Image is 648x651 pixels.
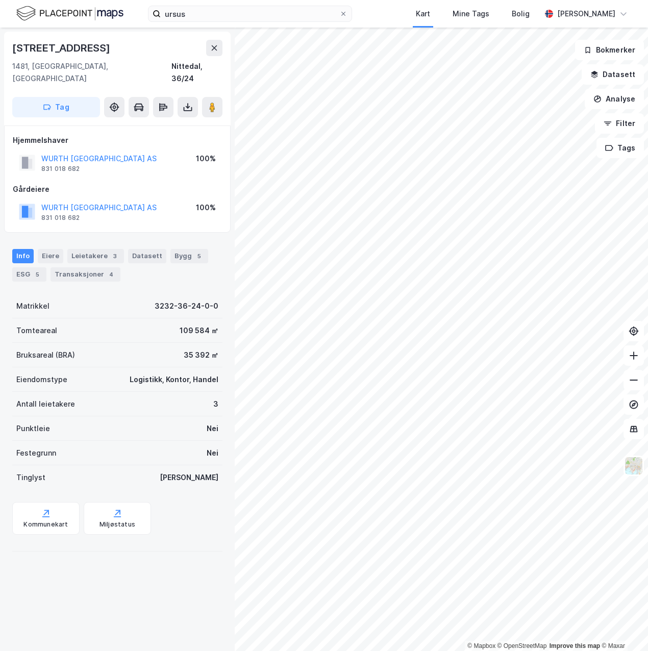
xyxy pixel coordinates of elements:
div: 3 [213,398,218,410]
div: Mine Tags [453,8,489,20]
div: Festegrunn [16,447,56,459]
button: Datasett [582,64,644,85]
div: 1481, [GEOGRAPHIC_DATA], [GEOGRAPHIC_DATA] [12,60,171,85]
div: Logistikk, Kontor, Handel [130,373,218,386]
div: 831 018 682 [41,165,80,173]
a: Improve this map [550,642,600,649]
input: Søk på adresse, matrikkel, gårdeiere, leietakere eller personer [161,6,339,21]
button: Filter [595,113,644,134]
div: Info [12,249,34,263]
div: Miljøstatus [99,520,135,529]
div: Matrikkel [16,300,49,312]
a: Mapbox [467,642,495,649]
button: Analyse [585,89,644,109]
div: Punktleie [16,422,50,435]
div: Antall leietakere [16,398,75,410]
div: 100% [196,202,216,214]
div: 109 584 ㎡ [180,324,218,337]
div: ESG [12,267,46,282]
div: Nei [207,422,218,435]
div: 831 018 682 [41,214,80,222]
div: Eiendomstype [16,373,67,386]
div: Tinglyst [16,471,45,484]
img: Z [624,456,643,475]
button: Tag [12,97,100,117]
button: Bokmerker [575,40,644,60]
div: 100% [196,153,216,165]
div: 5 [32,269,42,280]
div: Bolig [512,8,530,20]
div: Eiere [38,249,63,263]
div: Kommunekart [23,520,68,529]
a: OpenStreetMap [497,642,547,649]
div: Datasett [128,249,166,263]
div: Leietakere [67,249,124,263]
div: 4 [106,269,116,280]
div: [PERSON_NAME] [160,471,218,484]
div: [STREET_ADDRESS] [12,40,112,56]
div: 5 [194,251,204,261]
div: Transaksjoner [51,267,120,282]
div: Hjemmelshaver [13,134,222,146]
div: Bygg [170,249,208,263]
img: logo.f888ab2527a4732fd821a326f86c7f29.svg [16,5,123,22]
div: Bruksareal (BRA) [16,349,75,361]
div: Tomteareal [16,324,57,337]
div: Gårdeiere [13,183,222,195]
div: 3232-36-24-0-0 [155,300,218,312]
button: Tags [596,138,644,158]
iframe: Chat Widget [597,602,648,651]
div: Kart [416,8,430,20]
div: 35 392 ㎡ [184,349,218,361]
div: Nei [207,447,218,459]
div: Nittedal, 36/24 [171,60,222,85]
div: [PERSON_NAME] [557,8,615,20]
div: 3 [110,251,120,261]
